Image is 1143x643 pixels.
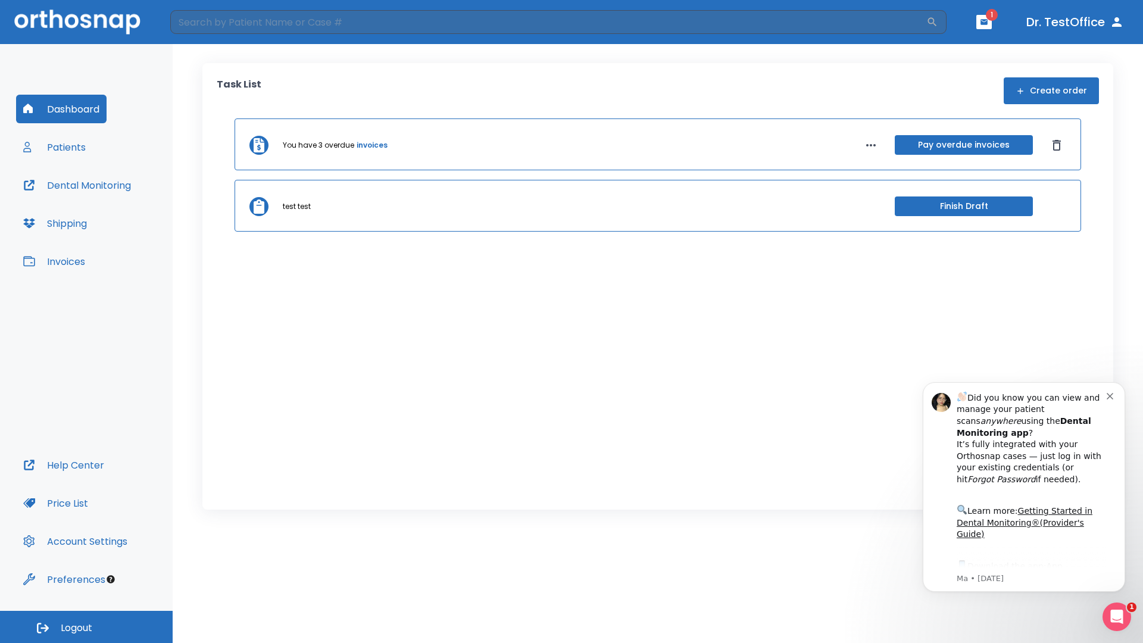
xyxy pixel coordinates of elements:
[16,565,113,594] button: Preferences
[16,95,107,123] button: Dashboard
[357,140,388,151] a: invoices
[1047,136,1066,155] button: Dismiss
[217,77,261,104] p: Task List
[16,133,93,161] button: Patients
[1127,603,1136,612] span: 1
[283,140,354,151] p: You have 3 overdue
[16,209,94,238] button: Shipping
[895,135,1033,155] button: Pay overdue invoices
[905,367,1143,637] iframe: Intercom notifications message
[170,10,926,34] input: Search by Patient Name or Case #
[16,489,95,517] button: Price List
[1103,603,1131,631] iframe: Intercom live chat
[1022,11,1129,33] button: Dr. TestOffice
[105,574,116,585] div: Tooltip anchor
[16,451,111,479] button: Help Center
[16,527,135,555] button: Account Settings
[895,196,1033,216] button: Finish Draft
[61,622,92,635] span: Logout
[16,247,92,276] button: Invoices
[1004,77,1099,104] button: Create order
[986,9,998,21] span: 1
[16,171,138,199] button: Dental Monitoring
[14,10,140,34] img: Orthosnap
[283,201,311,212] p: test test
